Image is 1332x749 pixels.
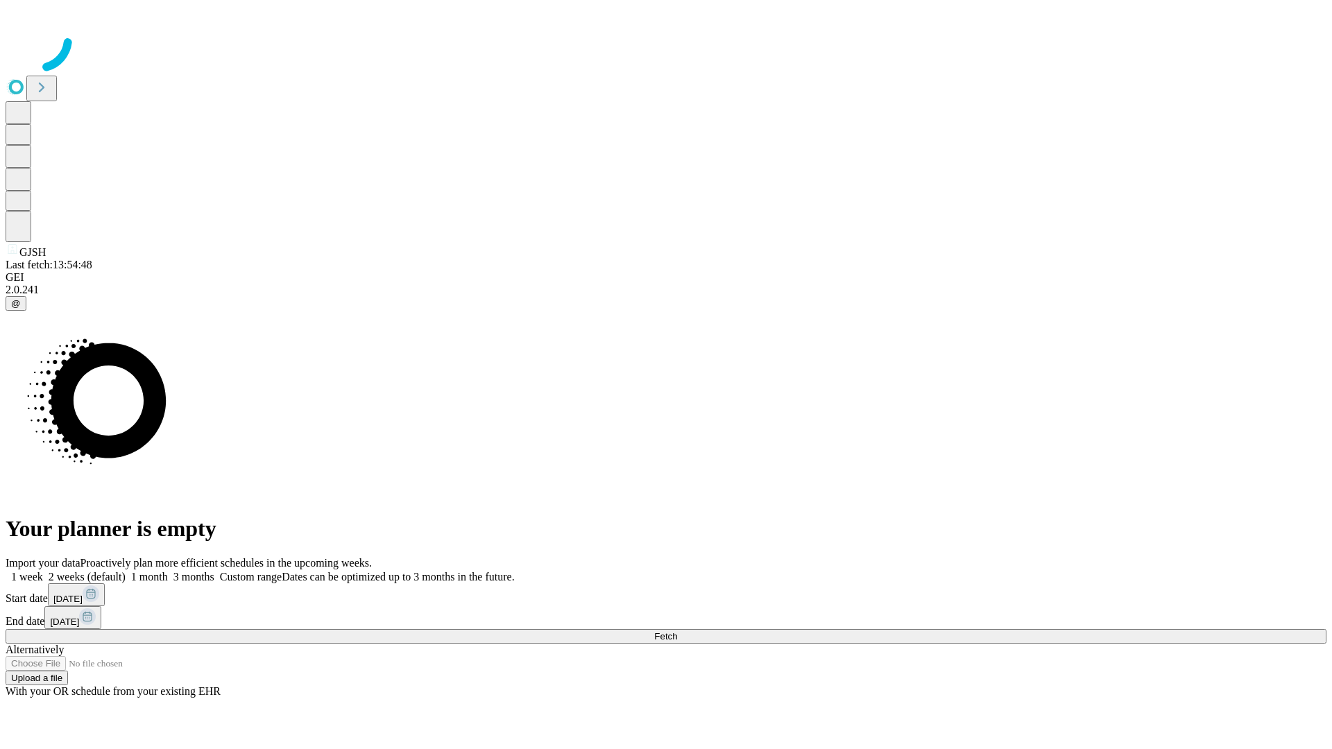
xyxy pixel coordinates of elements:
[6,284,1326,296] div: 2.0.241
[220,571,282,583] span: Custom range
[19,246,46,258] span: GJSH
[53,594,83,604] span: [DATE]
[6,685,221,697] span: With your OR schedule from your existing EHR
[6,671,68,685] button: Upload a file
[49,571,126,583] span: 2 weeks (default)
[11,571,43,583] span: 1 week
[173,571,214,583] span: 3 months
[6,629,1326,644] button: Fetch
[80,557,372,569] span: Proactively plan more efficient schedules in the upcoming weeks.
[131,571,168,583] span: 1 month
[6,296,26,311] button: @
[6,644,64,655] span: Alternatively
[282,571,514,583] span: Dates can be optimized up to 3 months in the future.
[6,516,1326,542] h1: Your planner is empty
[50,617,79,627] span: [DATE]
[6,583,1326,606] div: Start date
[6,259,92,270] span: Last fetch: 13:54:48
[44,606,101,629] button: [DATE]
[654,631,677,642] span: Fetch
[6,271,1326,284] div: GEI
[6,557,80,569] span: Import your data
[11,298,21,309] span: @
[48,583,105,606] button: [DATE]
[6,606,1326,629] div: End date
